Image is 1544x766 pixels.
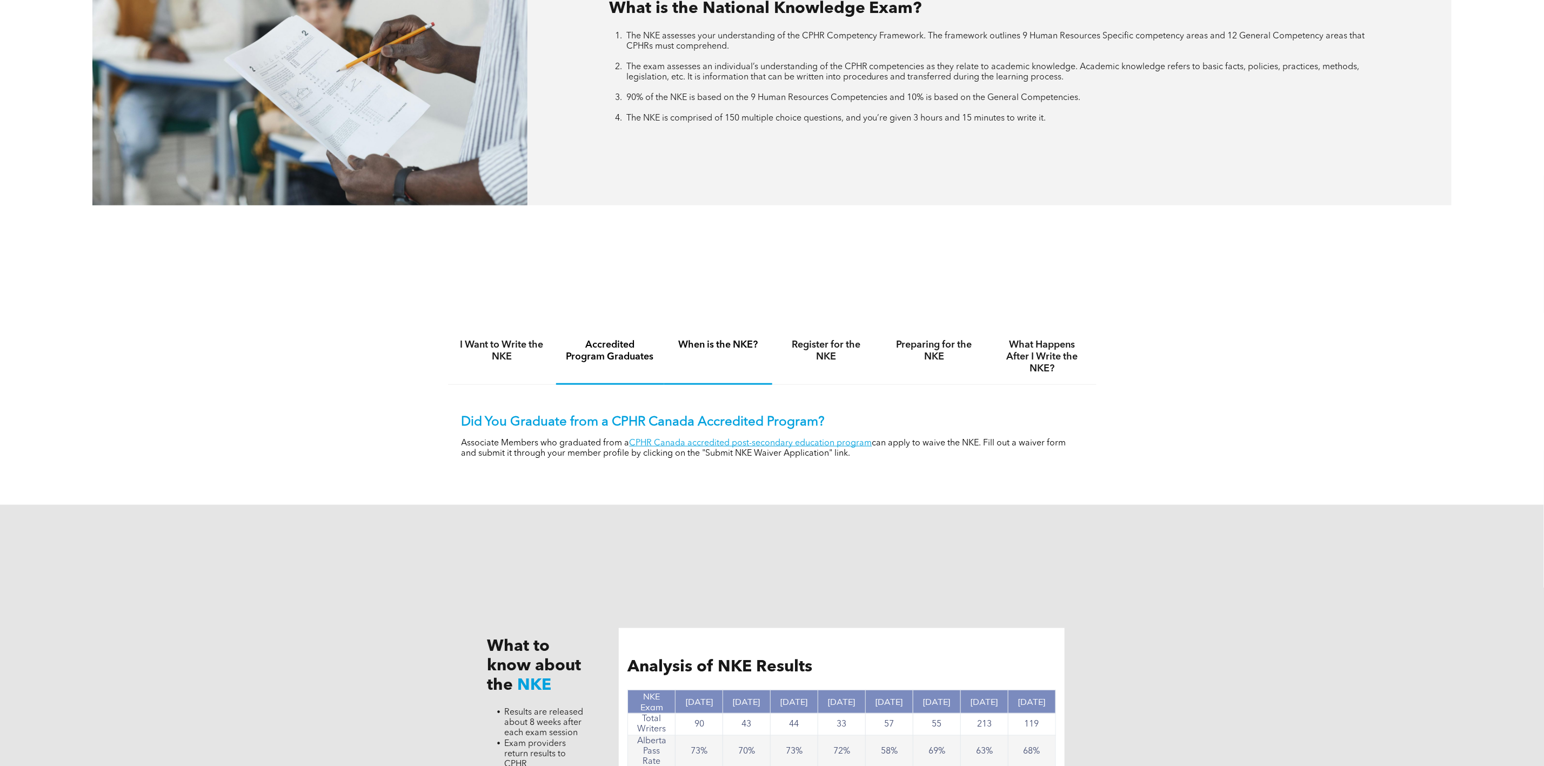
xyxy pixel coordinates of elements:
[518,677,552,694] span: NKE
[487,638,581,694] span: What to know about the
[960,690,1008,714] th: [DATE]
[626,32,1365,51] span: The NKE assesses your understanding of the CPHR Competency Framework. The framework outlines 9 Hu...
[628,690,676,714] th: NKE Exam
[676,714,723,736] td: 90
[627,659,812,675] span: Analysis of NKE Results
[818,690,866,714] th: [DATE]
[462,438,1083,459] p: Associate Members who graduated from a can apply to waive the NKE. Fill out a waiver form and sub...
[674,339,763,351] h4: When is the NKE?
[626,63,1360,82] span: The exam assesses an individual’s understanding of the CPHR competencies as they relate to academ...
[866,714,913,736] td: 57
[676,690,723,714] th: [DATE]
[628,714,676,736] td: Total Writers
[960,714,1008,736] td: 213
[609,1,922,17] span: What is the National Knowledge Exam?
[771,690,818,714] th: [DATE]
[1008,690,1055,714] th: [DATE]
[462,415,1083,430] p: Did You Graduate from a CPHR Canada Accredited Program?
[723,714,771,736] td: 43
[890,339,979,363] h4: Preparing for the NKE
[630,439,872,448] a: CPHR Canada accredited post-secondary education program
[626,94,1081,102] span: 90% of the NKE is based on the 9 Human Resources Competencies and 10% is based on the General Com...
[566,339,654,363] h4: Accredited Program Graduates
[505,708,584,737] span: Results are released about 8 weeks after each exam session
[723,690,771,714] th: [DATE]
[913,690,960,714] th: [DATE]
[866,690,913,714] th: [DATE]
[1008,714,1055,736] td: 119
[771,714,818,736] td: 44
[626,114,1046,123] span: The NKE is comprised of 150 multiple choice questions, and you’re given 3 hours and 15 minutes to...
[458,339,546,363] h4: I Want to Write the NKE
[998,339,1087,375] h4: What Happens After I Write the NKE?
[782,339,871,363] h4: Register for the NKE
[818,714,866,736] td: 33
[913,714,960,736] td: 55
